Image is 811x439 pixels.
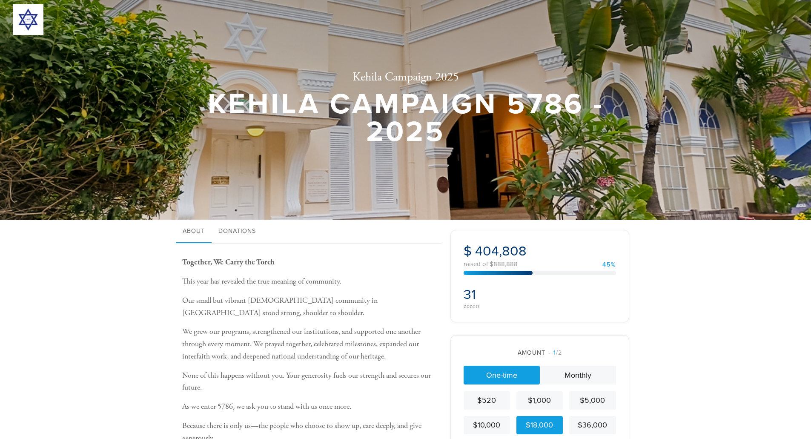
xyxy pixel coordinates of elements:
[464,287,537,303] h2: 31
[548,349,562,356] span: /2
[464,366,540,384] a: One-time
[464,416,510,434] a: $10,000
[182,295,438,319] p: Our small but vibrant [DEMOGRAPHIC_DATA] community in [GEOGRAPHIC_DATA] stood strong, shoulder to...
[206,70,606,85] h2: Kehila Campaign 2025
[182,401,438,413] p: As we enter 5786, we ask you to stand with us once more.
[13,4,43,35] img: 300x300_JWB%20logo.png
[182,326,438,362] p: We grew our programs, strengthened our institutions, and supported one another through every mome...
[475,243,527,259] span: 404,808
[573,395,612,406] div: $5,000
[569,416,616,434] a: $36,000
[176,220,212,244] a: About
[602,262,616,268] div: 45%
[464,261,616,267] div: raised of $888,888
[464,348,616,357] div: Amount
[464,303,537,309] div: donors
[553,349,556,356] span: 1
[540,366,616,384] a: Monthly
[520,395,559,406] div: $1,000
[569,391,616,410] a: $5,000
[206,91,606,146] h1: Kehila Campaign 5786 - 2025
[573,419,612,431] div: $36,000
[182,275,438,288] p: This year has revealed the true meaning of community.
[516,391,563,410] a: $1,000
[516,416,563,434] a: $18,000
[182,257,275,267] b: Together, We Carry the Torch
[182,370,438,394] p: None of this happens without you. Your generosity fuels our strength and secures our future.
[212,220,263,244] a: Donations
[467,395,507,406] div: $520
[464,391,510,410] a: $520
[467,419,507,431] div: $10,000
[464,243,472,259] span: $
[520,419,559,431] div: $18,000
